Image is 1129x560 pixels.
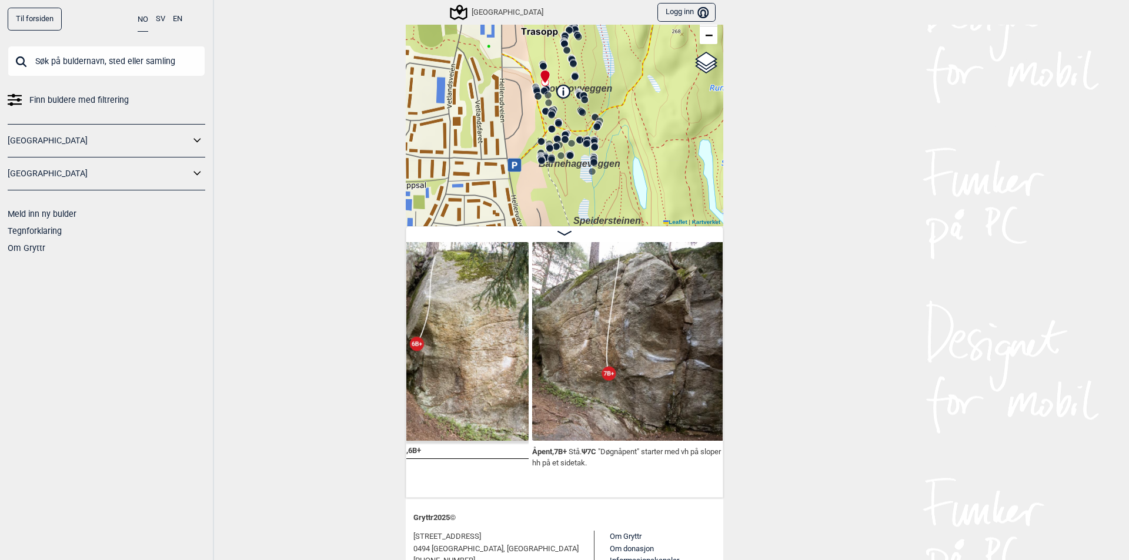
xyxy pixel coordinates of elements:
[8,209,76,219] a: Meld inn ny bulder
[689,219,690,225] span: |
[705,28,713,42] span: −
[413,531,481,543] span: [STREET_ADDRESS]
[138,8,148,32] button: NO
[539,159,620,169] span: Barnehageveggen
[657,3,716,22] button: Logg inn
[569,447,582,456] p: Stå.
[700,26,717,44] a: Zoom out
[695,50,717,76] a: Layers
[8,8,62,31] a: Til forsiden
[8,46,205,76] input: Søk på buldernavn, sted eller samling
[8,165,190,182] a: [GEOGRAPHIC_DATA]
[29,92,129,109] span: Finn buldere med filtrering
[692,219,720,225] a: Kartverket
[8,243,45,253] a: Om Gryttr
[532,447,731,468] p: "Døgnåpent" starter med vh på sloper og hh på et sidetak.
[452,5,543,19] div: [GEOGRAPHIC_DATA]
[8,226,62,236] a: Tegnforklaring
[413,505,716,531] div: Gryttr 2025 ©
[663,219,687,225] a: Leaflet
[573,216,641,226] span: Speidersteinen
[173,8,182,31] button: EN
[532,242,731,441] img: Apent 201113
[610,544,654,553] a: Om donasjon
[156,8,165,31] button: SV
[610,532,642,541] a: Om Gryttr
[330,242,529,441] img: Mens vi venter pa Eirik 200428
[573,214,580,221] div: Speidersteinen
[8,132,190,149] a: [GEOGRAPHIC_DATA]
[8,92,205,109] a: Finn buldere med filtrering
[532,445,567,456] span: Åpent , 7B+
[582,445,596,456] span: Ψ 7C
[413,543,579,555] span: 0494 [GEOGRAPHIC_DATA], [GEOGRAPHIC_DATA]
[543,83,612,93] span: Cowboyveggen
